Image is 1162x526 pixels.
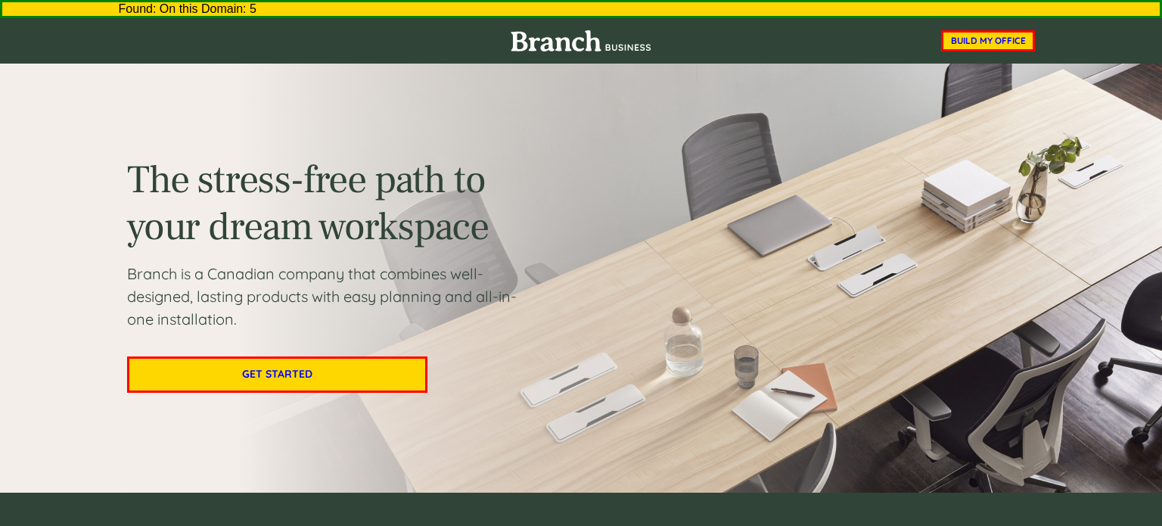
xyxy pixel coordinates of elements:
[943,36,1033,46] span: BUILD MY OFFICE
[127,264,517,328] span: Branch is a Canadian company that combines well-designed, lasting products with easy planning and...
[127,154,489,252] span: The stress-free path to your dream workspace
[151,294,230,326] input: Submit
[129,368,425,381] span: GET STARTED
[127,356,427,393] a: GET STARTED
[941,30,1035,51] a: BUILD MY OFFICE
